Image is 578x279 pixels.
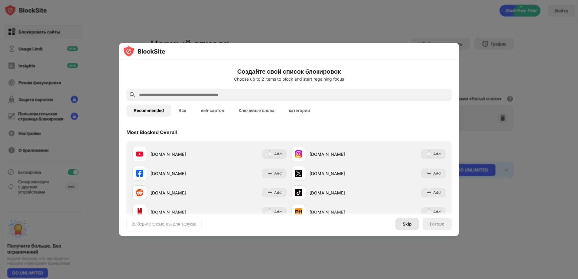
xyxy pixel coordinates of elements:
div: Most Blocked Overall [126,129,177,135]
div: Skip [403,222,412,226]
img: logo-blocksite.svg [123,45,165,57]
img: favicons [295,170,302,177]
div: Add [433,151,441,157]
div: [DOMAIN_NAME] [151,151,209,157]
div: [DOMAIN_NAME] [310,190,369,196]
img: favicons [136,150,143,158]
img: favicons [295,189,302,196]
img: favicons [295,150,302,158]
div: [DOMAIN_NAME] [310,151,369,157]
div: Выберите элементы для запуска [132,221,196,227]
div: [DOMAIN_NAME] [310,170,369,177]
div: [DOMAIN_NAME] [151,209,209,215]
div: Add [274,151,282,157]
img: favicons [136,170,143,177]
div: Choose up to 2 items to block and start regaining focus [126,77,452,82]
button: Ключевые слова [232,104,282,117]
div: Add [433,190,441,196]
button: Recommended [126,104,171,117]
div: Add [433,209,441,215]
button: Все [171,104,193,117]
button: веб-сайтов [193,104,232,117]
iframe: Диалоговое окно "Войти с аккаунтом Google" [454,6,572,100]
div: Add [274,170,282,176]
img: favicons [136,189,143,196]
div: Готово [430,222,444,226]
div: Add [433,170,441,176]
div: [DOMAIN_NAME] [310,209,369,215]
img: search.svg [129,91,136,98]
button: категории [282,104,317,117]
img: favicons [136,208,143,216]
h6: Создайте свой список блокировок [126,67,452,76]
div: [DOMAIN_NAME] [151,190,209,196]
img: favicons [295,208,302,216]
div: Add [274,209,282,215]
div: Add [274,190,282,196]
div: [DOMAIN_NAME] [151,170,209,177]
